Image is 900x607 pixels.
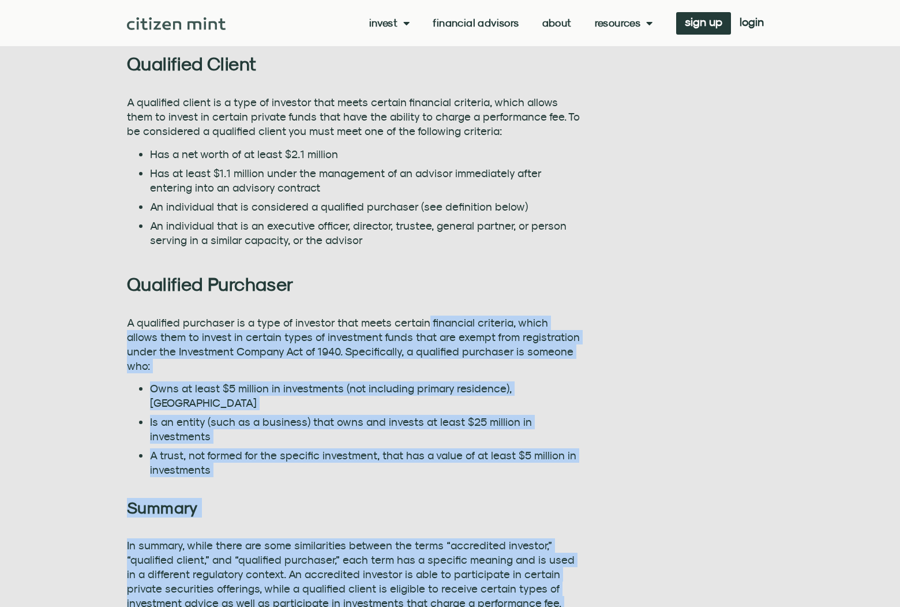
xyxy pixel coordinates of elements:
p: A qualified purchaser is a type of investor that meets certain financial criteria, which allows t... [127,316,580,373]
li: Has a net worth of at least $2.1 million [150,147,580,162]
span: login [740,18,764,26]
b: Summary [127,498,198,517]
a: Resources [595,17,653,29]
li: An individual that is considered a qualified purchaser (see definition below) [150,200,580,214]
p: A qualified client is a type of investor that meets certain financial criteria, which allows them... [127,95,580,138]
b: Qualified Purchaser [127,273,294,295]
a: About [542,17,572,29]
a: sign up [676,12,731,35]
nav: Menu [369,17,653,29]
li: A trust, not formed for the specific investment, that has a value of at least $5 million in inves... [150,448,580,477]
b: Qualified Client [127,53,256,74]
a: Financial Advisors [433,17,519,29]
li: Is an entity (such as a business) that owns and invests at least $25 million in investments [150,415,580,444]
img: Citizen Mint [127,17,226,30]
li: Has at least $1.1 million under the management of an advisor immediately after entering into an a... [150,166,580,195]
li: Owns at least $5 million in investments (not including primary residence), [GEOGRAPHIC_DATA] [150,381,580,410]
span: sign up [685,18,722,26]
a: login [731,12,772,35]
li: An individual that is an executive officer, director, trustee, general partner, or person serving... [150,219,580,248]
a: Invest [369,17,410,29]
